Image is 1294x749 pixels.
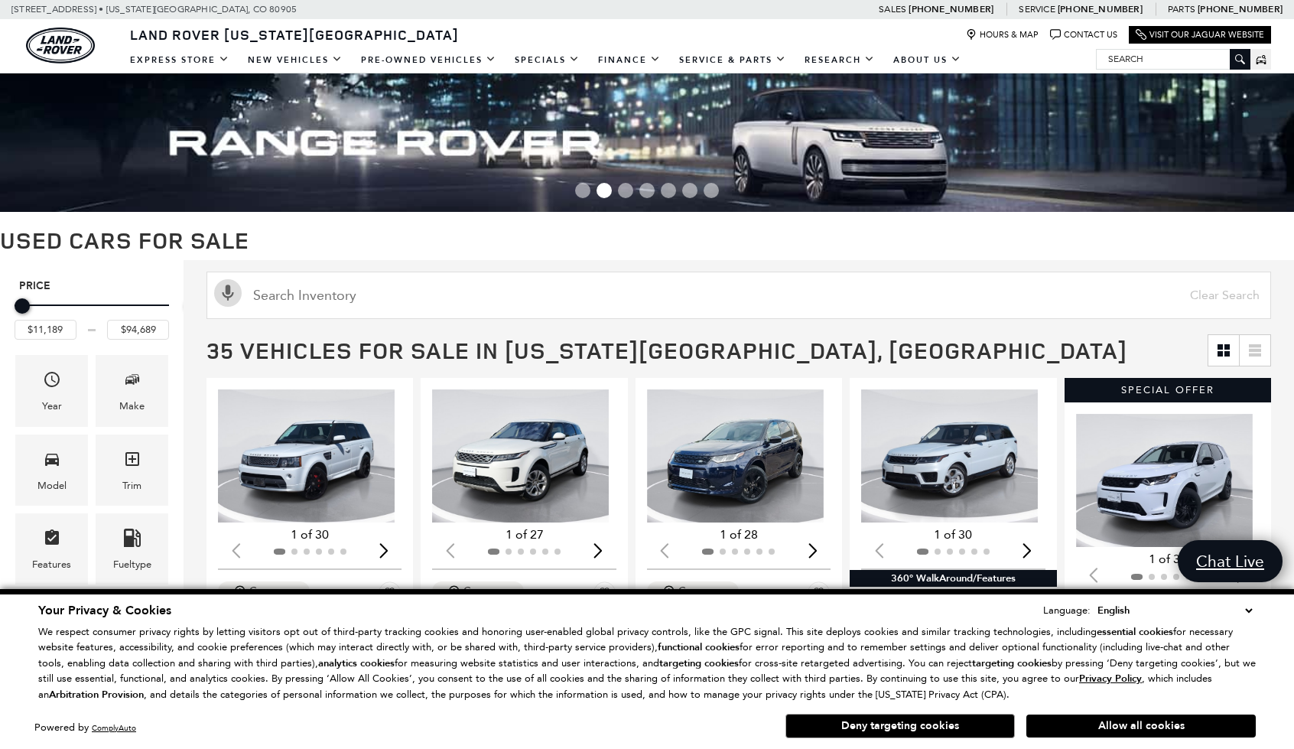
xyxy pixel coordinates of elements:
[239,47,352,73] a: New Vehicles
[1079,672,1142,685] u: Privacy Policy
[432,581,524,601] button: Compare Vehicle
[107,320,169,340] input: Maximum
[352,47,506,73] a: Pre-Owned Vehicles
[861,389,1038,522] div: 1 / 2
[218,389,395,522] div: 1 / 2
[879,4,906,15] span: Sales
[1097,50,1250,68] input: Search
[647,389,824,522] img: 2022 Land Rover Discovery Sport S R-Dynamic 1
[15,298,30,314] div: Minimum Price
[121,47,971,73] nav: Main Navigation
[432,526,616,543] div: 1 of 27
[26,28,95,64] img: Land Rover
[43,446,61,477] span: Model
[589,47,670,73] a: Finance
[11,4,297,15] a: [STREET_ADDRESS] • [US_STATE][GEOGRAPHIC_DATA], CO 80905
[26,28,95,64] a: land-rover
[1094,602,1256,619] select: Language Select
[43,366,61,398] span: Year
[123,525,141,556] span: Fueltype
[123,446,141,477] span: Trim
[972,656,1052,670] strong: targeting cookies
[49,688,144,702] strong: Arbitration Provision
[432,389,609,522] img: 2020 Land Rover Range Rover Evoque S 1
[15,293,169,340] div: Price
[43,525,61,556] span: Features
[1136,29,1264,41] a: Visit Our Jaguar Website
[1188,551,1272,572] span: Chat Live
[1050,29,1117,41] a: Contact Us
[1076,414,1253,546] img: 2024 Land Rover Discovery Sport S 1
[884,47,971,73] a: About Us
[318,656,395,670] strong: analytics cookies
[593,581,616,611] button: Save Vehicle
[121,25,468,44] a: Land Rover [US_STATE][GEOGRAPHIC_DATA]
[1076,414,1253,546] div: 1 / 2
[206,272,1271,319] input: Search Inventory
[1019,4,1055,15] span: Service
[704,183,719,198] span: Go to slide 7
[218,526,402,543] div: 1 of 30
[1065,378,1271,402] div: Special Offer
[15,355,88,426] div: YearYear
[795,47,884,73] a: Research
[909,3,993,15] a: [PHONE_NUMBER]
[618,183,633,198] span: Go to slide 3
[658,640,740,654] strong: functional cookies
[218,581,310,601] button: Compare Vehicle
[588,534,609,568] div: Next slide
[1043,605,1091,615] div: Language:
[1058,3,1143,15] a: [PHONE_NUMBER]
[373,534,394,568] div: Next slide
[15,513,88,585] div: FeaturesFeatures
[206,334,1127,366] span: 35 Vehicles for Sale in [US_STATE][GEOGRAPHIC_DATA], [GEOGRAPHIC_DATA]
[113,556,151,573] div: Fueltype
[463,585,509,598] div: Compare
[1076,551,1260,568] div: 1 of 35
[1079,672,1142,684] a: Privacy Policy
[119,398,145,415] div: Make
[1178,540,1283,582] a: Chat Live
[1097,625,1173,639] strong: essential cookies
[19,279,164,293] h5: Price
[861,526,1045,543] div: 1 of 30
[122,477,141,494] div: Trim
[249,585,294,598] div: Compare
[682,183,697,198] span: Go to slide 6
[37,477,67,494] div: Model
[647,389,824,522] div: 1 / 2
[218,389,395,522] img: 2013 Land Rover Range Rover Sport Supercharged 1
[96,435,168,506] div: TrimTrim
[670,47,795,73] a: Service & Parts
[1026,715,1256,738] button: Allow all cookies
[32,556,71,573] div: Features
[647,526,831,543] div: 1 of 28
[1168,4,1195,15] span: Parts
[575,183,590,198] span: Go to slide 1
[597,183,612,198] span: Go to slide 2
[121,47,239,73] a: EXPRESS STORE
[42,398,62,415] div: Year
[432,389,609,522] div: 1 / 2
[850,570,1056,587] div: 360° WalkAround/Features
[647,581,739,601] button: Compare Vehicle
[214,279,242,307] svg: Click to toggle on voice search
[785,714,1015,738] button: Deny targeting cookies
[130,25,459,44] span: Land Rover [US_STATE][GEOGRAPHIC_DATA]
[678,585,723,598] div: Compare
[861,389,1038,522] img: 2018 Land Rover Range Rover Sport HSE 1
[639,183,655,198] span: Go to slide 4
[802,534,823,568] div: Next slide
[379,581,402,611] button: Save Vehicle
[96,355,168,426] div: MakeMake
[506,47,589,73] a: Specials
[92,723,136,733] a: ComplyAuto
[96,513,168,585] div: FueltypeFueltype
[34,723,136,733] div: Powered by
[659,656,739,670] strong: targeting cookies
[38,602,171,619] span: Your Privacy & Cookies
[38,624,1256,703] p: We respect consumer privacy rights by letting visitors opt out of third-party tracking cookies an...
[15,320,76,340] input: Minimum
[1017,534,1038,568] div: Next slide
[661,183,676,198] span: Go to slide 5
